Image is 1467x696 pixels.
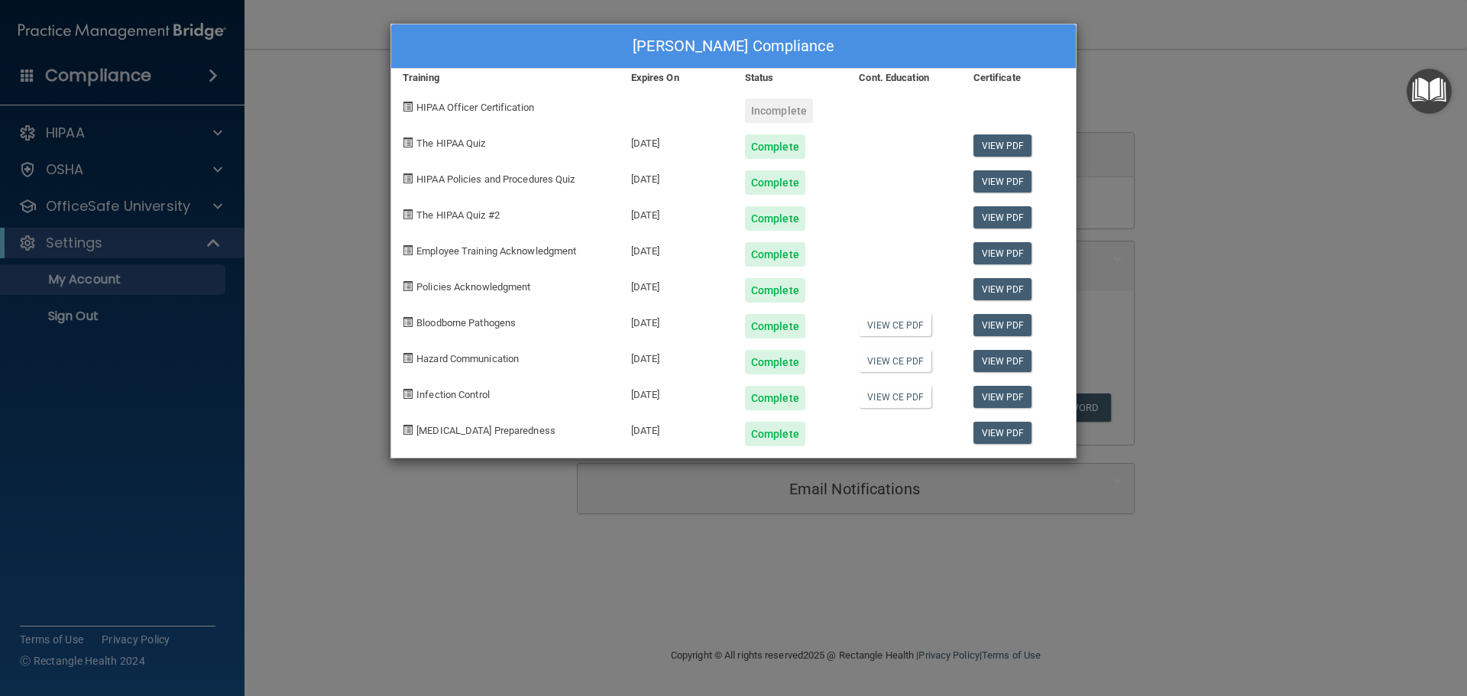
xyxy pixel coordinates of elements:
[745,386,805,410] div: Complete
[1407,69,1452,114] button: Open Resource Center
[391,24,1076,69] div: [PERSON_NAME] Compliance
[973,206,1032,228] a: View PDF
[745,170,805,195] div: Complete
[745,314,805,338] div: Complete
[859,314,931,336] a: View CE PDF
[416,138,485,149] span: The HIPAA Quiz
[745,134,805,159] div: Complete
[620,338,733,374] div: [DATE]
[416,102,534,113] span: HIPAA Officer Certification
[973,386,1032,408] a: View PDF
[745,278,805,303] div: Complete
[416,425,555,436] span: [MEDICAL_DATA] Preparedness
[733,69,847,87] div: Status
[973,242,1032,264] a: View PDF
[745,206,805,231] div: Complete
[620,159,733,195] div: [DATE]
[973,422,1032,444] a: View PDF
[962,69,1076,87] div: Certificate
[973,314,1032,336] a: View PDF
[620,303,733,338] div: [DATE]
[847,69,961,87] div: Cont. Education
[620,374,733,410] div: [DATE]
[620,267,733,303] div: [DATE]
[416,281,530,293] span: Policies Acknowledgment
[416,173,575,185] span: HIPAA Policies and Procedures Quiz
[859,350,931,372] a: View CE PDF
[416,245,576,257] span: Employee Training Acknowledgment
[416,353,519,364] span: Hazard Communication
[745,350,805,374] div: Complete
[973,350,1032,372] a: View PDF
[973,134,1032,157] a: View PDF
[745,242,805,267] div: Complete
[620,123,733,159] div: [DATE]
[416,209,500,221] span: The HIPAA Quiz #2
[859,386,931,408] a: View CE PDF
[620,231,733,267] div: [DATE]
[391,69,620,87] div: Training
[745,99,813,123] div: Incomplete
[620,69,733,87] div: Expires On
[416,389,490,400] span: Infection Control
[620,195,733,231] div: [DATE]
[620,410,733,446] div: [DATE]
[745,422,805,446] div: Complete
[973,170,1032,193] a: View PDF
[416,317,516,329] span: Bloodborne Pathogens
[973,278,1032,300] a: View PDF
